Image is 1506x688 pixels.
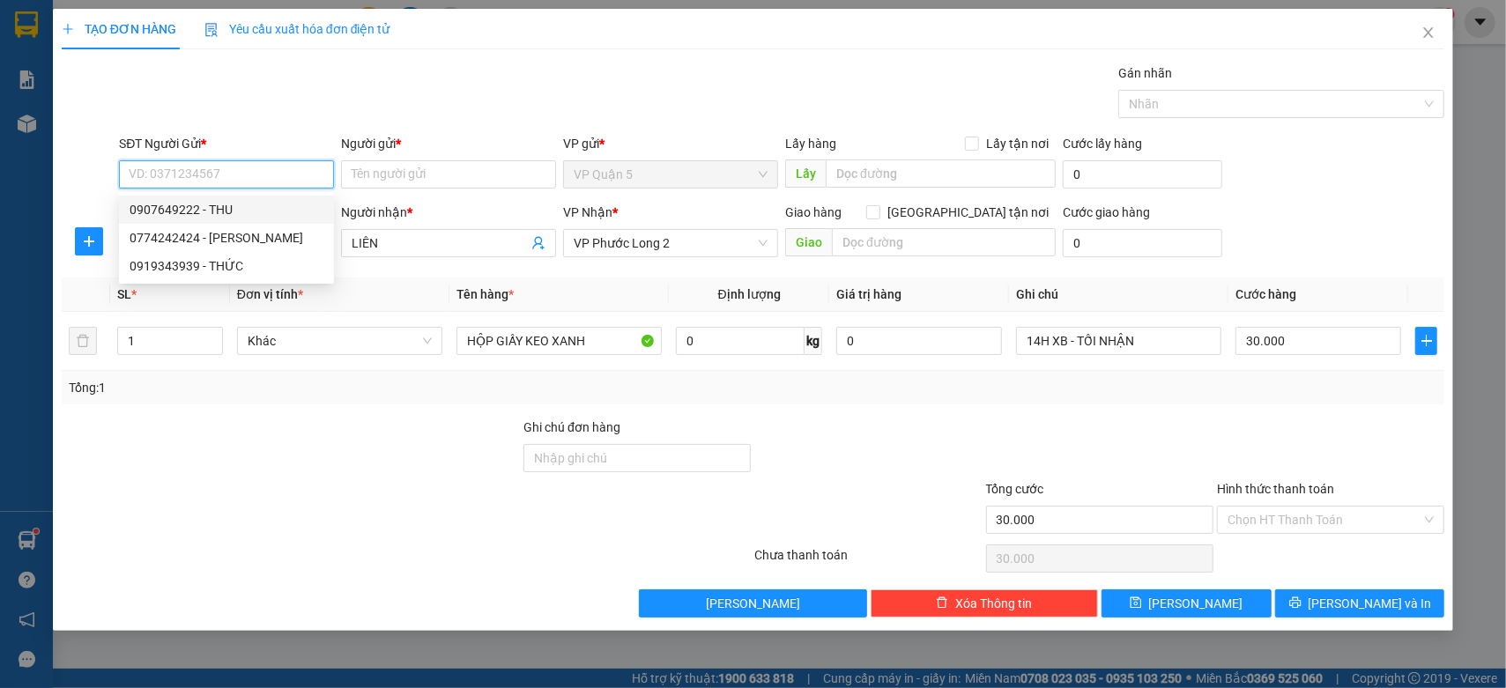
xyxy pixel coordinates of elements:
[117,287,131,301] span: SL
[456,287,514,301] span: Tên hàng
[836,287,901,301] span: Giá trị hàng
[62,23,74,35] span: plus
[1063,137,1142,151] label: Cước lấy hàng
[1118,66,1172,80] label: Gán nhãn
[979,134,1056,153] span: Lấy tận nơi
[785,137,836,151] span: Lấy hàng
[137,15,316,57] div: VP [GEOGRAPHIC_DATA]
[1063,205,1150,219] label: Cước giao hàng
[130,228,323,248] div: 0774242424 - [PERSON_NAME]
[456,327,662,355] input: VD: Bàn, Ghế
[1309,594,1432,613] span: [PERSON_NAME] và In
[1275,589,1445,618] button: printer[PERSON_NAME] và In
[204,22,390,36] span: Yêu cầu xuất hóa đơn điện tử
[531,236,545,250] span: user-add
[1130,596,1142,610] span: save
[119,196,334,224] div: 0907649222 - THU
[523,444,751,472] input: Ghi chú đơn hàng
[119,224,334,252] div: 0774242424 - ANH KHÁNH
[1063,229,1222,257] input: Cước giao hàng
[785,228,832,256] span: Giao
[1421,26,1436,40] span: close
[785,159,826,188] span: Lấy
[563,134,778,153] div: VP gửi
[135,114,318,138] div: 30.000
[130,200,323,219] div: 0907649222 - THU
[986,482,1044,496] span: Tổng cước
[805,327,822,355] span: kg
[1217,482,1334,496] label: Hình thức thanh toán
[1415,327,1437,355] button: plus
[523,420,620,434] label: Ghi chú đơn hàng
[1235,287,1296,301] span: Cước hàng
[204,23,219,37] img: icon
[936,596,948,610] span: delete
[574,161,768,188] span: VP Quận 5
[563,205,612,219] span: VP Nhận
[248,328,432,354] span: Khác
[119,252,334,280] div: 0919343939 - THỨC
[1149,594,1243,613] span: [PERSON_NAME]
[341,203,556,222] div: Người nhận
[237,287,303,301] span: Đơn vị tính
[1102,589,1272,618] button: save[PERSON_NAME]
[130,256,323,276] div: 0919343939 - THỨC
[639,589,866,618] button: [PERSON_NAME]
[826,159,1056,188] input: Dọc đường
[1404,9,1453,58] button: Close
[832,228,1056,256] input: Dọc đường
[137,17,180,35] span: Nhận:
[880,203,1056,222] span: [GEOGRAPHIC_DATA] tận nơi
[955,594,1032,613] span: Xóa Thông tin
[836,327,1002,355] input: 0
[15,15,125,57] div: VP Quận 5
[574,230,768,256] span: VP Phước Long 2
[1289,596,1302,610] span: printer
[785,205,842,219] span: Giao hàng
[1016,327,1221,355] input: Ghi Chú
[62,22,176,36] span: TẠO ĐƠN HÀNG
[135,118,160,137] span: CC :
[137,57,316,78] div: PHƯỢNG
[69,378,582,397] div: Tổng: 1
[69,327,97,355] button: delete
[119,134,334,153] div: SĐT Người Gửi
[1063,160,1222,189] input: Cước lấy hàng
[75,227,103,255] button: plus
[706,594,800,613] span: [PERSON_NAME]
[76,234,102,248] span: plus
[1416,334,1436,348] span: plus
[871,589,1098,618] button: deleteXóa Thông tin
[341,134,556,153] div: Người gửi
[753,545,983,576] div: Chưa thanh toán
[15,17,42,35] span: Gửi:
[15,57,125,78] div: ĐẠT
[1009,277,1228,312] th: Ghi chú
[718,287,781,301] span: Định lượng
